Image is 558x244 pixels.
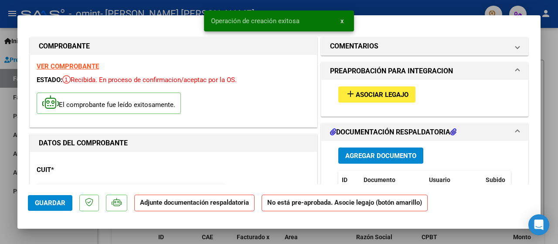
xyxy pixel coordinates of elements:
button: Agregar Documento [338,148,423,164]
strong: COMPROBANTE [39,42,90,50]
datatable-header-cell: Usuario [425,171,482,189]
strong: Adjunte documentación respaldatoria [140,199,249,206]
span: Asociar Legajo [356,91,408,99]
h1: PREAPROBACIÓN PARA INTEGRACION [330,66,453,76]
span: ID [342,176,347,183]
p: CUIT [37,165,119,175]
span: Operación de creación exitosa [211,17,299,25]
span: ESTADO: [37,76,62,84]
div: PREAPROBACIÓN PARA INTEGRACION [321,80,528,116]
strong: No está pre-aprobada. Asocie legajo (botón amarillo) [262,195,428,212]
h1: DOCUMENTACIÓN RESPALDATORIA [330,127,456,137]
datatable-header-cell: Documento [360,171,425,189]
span: x [340,17,344,25]
strong: DATOS DEL COMPROBANTE [39,139,128,147]
span: Subido [486,176,505,183]
mat-expansion-panel-header: COMENTARIOS [321,38,528,55]
h1: COMENTARIOS [330,41,378,52]
mat-expansion-panel-header: DOCUMENTACIÓN RESPALDATORIA [321,124,528,141]
span: Recibida. En proceso de confirmacion/aceptac por la OS. [62,76,237,84]
datatable-header-cell: ID [338,171,360,189]
a: VER COMPROBANTE [37,62,99,70]
p: El comprobante fue leído exitosamente. [37,93,181,114]
datatable-header-cell: Subido [482,171,526,189]
button: Asociar Legajo [338,86,415,103]
span: Guardar [35,199,65,207]
div: Open Intercom Messenger [528,214,549,235]
button: Guardar [28,195,72,211]
mat-expansion-panel-header: PREAPROBACIÓN PARA INTEGRACION [321,62,528,80]
button: x [333,13,350,29]
mat-icon: add [345,89,356,99]
span: Usuario [429,176,450,183]
span: Documento [364,176,395,183]
span: Agregar Documento [345,152,416,160]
